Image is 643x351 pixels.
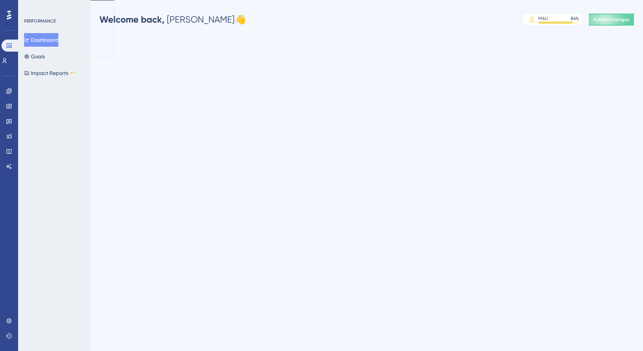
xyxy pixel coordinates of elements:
[593,17,629,23] span: Publish Changes
[538,15,548,21] div: MAU
[70,71,76,75] div: BETA
[24,66,76,80] button: Impact ReportsBETA
[99,14,246,26] div: [PERSON_NAME] 👋
[571,15,579,21] div: 84 %
[99,14,165,25] span: Welcome back,
[24,50,45,63] button: Goals
[24,18,56,24] div: PERFORMANCE
[589,14,634,26] button: Publish Changes
[24,33,58,47] button: Dashboard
